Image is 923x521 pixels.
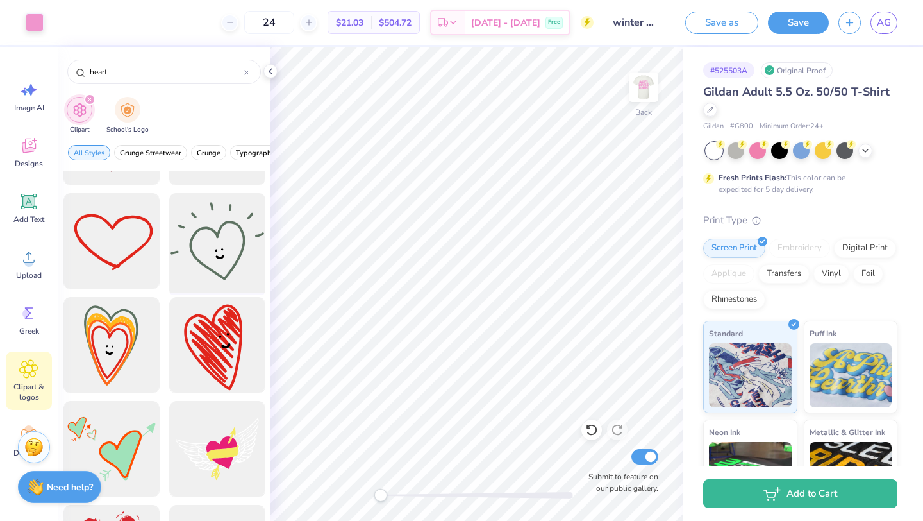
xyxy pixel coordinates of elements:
[191,145,226,160] button: filter button
[68,145,110,160] button: filter button
[758,264,810,284] div: Transfers
[703,479,897,508] button: Add to Cart
[719,173,786,183] strong: Fresh Prints Flash:
[548,18,560,27] span: Free
[244,11,294,34] input: – –
[703,121,724,132] span: Gildan
[106,97,149,135] div: filter for School's Logo
[13,448,44,458] span: Decorate
[120,148,181,158] span: Grunge Streetwear
[703,213,897,228] div: Print Type
[760,121,824,132] span: Minimum Order: 24 +
[13,214,44,225] span: Add Text
[14,103,44,113] span: Image AI
[709,343,792,407] img: Standard
[374,489,387,502] div: Accessibility label
[67,97,92,135] button: filter button
[106,97,149,135] button: filter button
[8,382,50,402] span: Clipart & logos
[379,16,412,30] span: $504.72
[761,62,833,78] div: Original Proof
[769,239,830,258] div: Embroidery
[703,62,754,78] div: # 525503A
[709,425,740,439] span: Neon Ink
[810,425,885,439] span: Metallic & Glitter Ink
[121,103,135,117] img: School's Logo Image
[230,145,281,160] button: filter button
[15,158,43,169] span: Designs
[730,121,753,132] span: # G800
[768,12,829,34] button: Save
[870,12,897,34] a: AG
[703,290,765,309] div: Rhinestones
[685,12,758,34] button: Save as
[719,172,876,195] div: This color can be expedited for 5 day delivery.
[877,15,891,30] span: AG
[703,84,890,99] span: Gildan Adult 5.5 Oz. 50/50 T-Shirt
[19,326,39,336] span: Greek
[74,148,104,158] span: All Styles
[834,239,896,258] div: Digital Print
[70,125,90,135] span: Clipart
[471,16,540,30] span: [DATE] - [DATE]
[810,327,836,340] span: Puff Ink
[813,264,849,284] div: Vinyl
[703,239,765,258] div: Screen Print
[72,103,87,117] img: Clipart Image
[106,125,149,135] span: School's Logo
[336,16,363,30] span: $21.03
[810,343,892,407] img: Puff Ink
[236,148,275,158] span: Typography
[635,107,652,118] div: Back
[47,481,93,493] strong: Need help?
[709,327,743,340] span: Standard
[67,97,92,135] div: filter for Clipart
[114,145,187,160] button: filter button
[16,270,42,280] span: Upload
[853,264,883,284] div: Foil
[709,442,792,506] img: Neon Ink
[810,442,892,506] img: Metallic & Glitter Ink
[581,471,658,494] label: Submit to feature on our public gallery.
[631,74,656,100] img: Back
[703,264,754,284] div: Applique
[197,148,220,158] span: Grunge
[603,10,666,35] input: Untitled Design
[88,65,244,78] input: Try "Stars"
